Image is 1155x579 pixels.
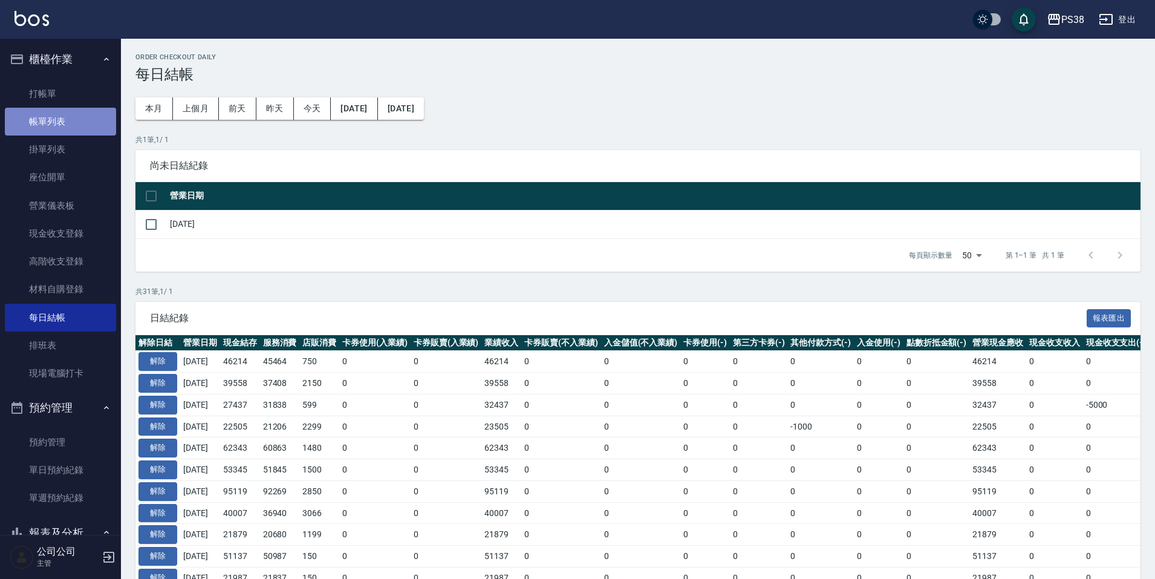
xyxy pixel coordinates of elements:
td: 0 [680,459,730,481]
a: 單週預約紀錄 [5,484,116,512]
td: 0 [521,394,601,416]
td: 0 [1083,373,1150,394]
td: 39558 [220,373,260,394]
td: 22505 [220,416,260,437]
td: 95119 [481,480,521,502]
td: 0 [854,546,903,568]
td: 2299 [299,416,339,437]
td: 0 [339,502,411,524]
p: 第 1–1 筆 共 1 筆 [1006,250,1064,261]
td: 0 [680,351,730,373]
button: 報表匯出 [1087,309,1131,328]
a: 現場電腦打卡 [5,359,116,387]
button: 解除 [138,396,177,414]
td: 0 [680,437,730,459]
td: 0 [1026,459,1083,481]
td: 53345 [481,459,521,481]
button: 解除 [138,374,177,393]
th: 現金收支支出(-) [1083,335,1150,351]
td: 0 [1083,480,1150,502]
td: 40007 [969,502,1026,524]
p: 每頁顯示數量 [909,250,952,261]
td: [DATE] [180,459,220,481]
td: 0 [787,437,854,459]
td: 0 [903,416,970,437]
td: 0 [680,546,730,568]
td: 32437 [969,394,1026,416]
td: 92269 [260,480,300,502]
td: 599 [299,394,339,416]
td: 0 [730,373,788,394]
td: 46214 [969,351,1026,373]
td: [DATE] [180,480,220,502]
td: 21879 [481,524,521,546]
button: save [1012,7,1036,31]
th: 解除日結 [135,335,180,351]
td: 0 [854,416,903,437]
td: 0 [730,394,788,416]
td: 0 [903,459,970,481]
td: 750 [299,351,339,373]
th: 入金儲值(不入業績) [601,335,681,351]
a: 材料自購登錄 [5,275,116,303]
td: 0 [854,437,903,459]
td: 40007 [481,502,521,524]
button: 今天 [294,97,331,120]
td: [DATE] [180,416,220,437]
td: 1480 [299,437,339,459]
td: 0 [1083,524,1150,546]
td: 0 [787,480,854,502]
td: 0 [521,459,601,481]
td: 0 [903,437,970,459]
td: 21879 [969,524,1026,546]
button: 解除 [138,504,177,523]
td: 0 [680,480,730,502]
td: 0 [1083,546,1150,568]
td: 0 [411,351,482,373]
td: 0 [730,416,788,437]
td: 2150 [299,373,339,394]
p: 共 1 筆, 1 / 1 [135,134,1140,145]
td: 0 [411,546,482,568]
span: 日結紀錄 [150,312,1087,324]
a: 排班表 [5,332,116,359]
td: 32437 [481,394,521,416]
td: 53345 [220,459,260,481]
td: 21206 [260,416,300,437]
td: 0 [601,480,681,502]
td: 0 [339,459,411,481]
td: 0 [903,480,970,502]
td: 0 [903,394,970,416]
td: 0 [730,459,788,481]
td: 0 [521,351,601,373]
td: 46214 [220,351,260,373]
td: 23505 [481,416,521,437]
td: 36940 [260,502,300,524]
button: 解除 [138,417,177,436]
td: [DATE] [180,502,220,524]
button: [DATE] [331,97,377,120]
th: 現金收支收入 [1026,335,1083,351]
button: 櫃檯作業 [5,44,116,75]
td: 62343 [220,437,260,459]
td: 0 [680,416,730,437]
th: 現金結存 [220,335,260,351]
td: 0 [339,373,411,394]
img: Logo [15,11,49,26]
button: 解除 [138,352,177,371]
a: 掛單列表 [5,136,116,163]
a: 高階收支登錄 [5,247,116,275]
td: 0 [521,546,601,568]
a: 帳單列表 [5,108,116,136]
td: 0 [903,351,970,373]
td: 0 [411,394,482,416]
td: 95119 [220,480,260,502]
td: 0 [411,416,482,437]
button: 解除 [138,525,177,544]
td: -1000 [787,416,854,437]
td: [DATE] [180,437,220,459]
td: 62343 [969,437,1026,459]
button: PS38 [1042,7,1089,32]
td: 0 [1026,351,1083,373]
td: 0 [339,394,411,416]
